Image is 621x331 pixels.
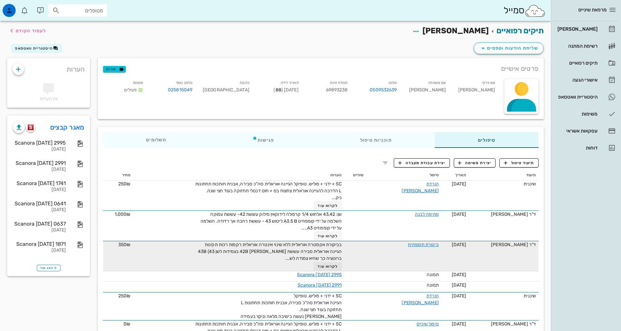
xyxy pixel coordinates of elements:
span: 250₪ [118,181,130,187]
div: הערות [7,58,90,77]
span: תיעוד טיפול [504,160,534,166]
div: [DATE] [13,248,66,253]
span: שליחת הודעות וטפסים [479,44,538,52]
small: טלפון נוסף [176,81,192,85]
span: תמונה [427,272,439,277]
span: מרפאת שיניים [578,7,607,13]
div: Scanora [DATE] 1871 [13,241,66,247]
span: 69893238 [326,87,348,93]
span: תמונה [427,282,439,288]
small: שם פרטי [482,81,495,85]
button: תגיות [103,66,126,72]
div: Scanora [DATE] 2995 [13,140,66,146]
div: ד"ר [PERSON_NAME] [471,321,536,327]
small: תעודת זהות [330,81,347,85]
div: [DATE] [13,147,66,152]
th: טיפול [366,170,441,181]
button: לקרוא עוד [314,262,342,271]
span: לקרוא עוד [318,203,338,208]
span: [PERSON_NAME] [422,26,489,35]
a: 0509532639 [370,87,397,94]
span: 250₪ [118,293,130,299]
button: יצירת עבודת מעבדה [394,158,450,167]
span: 0₪ [124,321,130,327]
button: לקרוא עוד [314,231,342,241]
div: אישורי הגעה [556,77,598,83]
div: פגישות [209,132,317,148]
a: [PERSON_NAME] [554,21,618,37]
th: מחיר [103,170,133,181]
div: ד"ר [PERSON_NAME] [471,241,536,248]
div: תוכניות טיפול [317,132,435,148]
small: טלפון [389,81,397,85]
span: אין הערות [40,96,58,102]
a: תיקים רפואיים [554,55,618,71]
small: כתובת [240,81,249,85]
span: הצג עוד [40,266,57,270]
a: Scanora [DATE] 2991 [298,282,342,288]
a: טיפול שיניים [417,321,439,327]
button: scanora logo [26,123,35,132]
a: תיקים רפואיים [496,26,544,35]
span: SC + ידני + פוליש. טופיקל הגיינה אוראלית סה"כ סבירה, אבנית חותכות תחתונות L תחזוקה בעוד חצי שנה. ... [241,293,342,319]
div: ד"ר [PERSON_NAME] [471,211,536,218]
a: 025815049 [168,87,192,94]
div: דוחות [556,145,598,150]
th: תאריך [441,170,469,181]
div: Scanora [DATE] 2991 [13,160,66,166]
div: עסקאות אשראי [556,128,598,134]
a: הורדת [PERSON_NAME] [402,181,438,194]
a: סתימה לבנה [415,212,439,217]
span: היסטוריית וואטסאפ [15,46,53,51]
a: רשימת המתנה [554,38,618,54]
th: הערות [133,170,344,181]
a: משימות [554,106,618,122]
span: [DATE] [452,181,466,187]
span: תג [19,5,23,9]
button: תיעוד טיפול [499,158,539,167]
span: SC + ידני + פוליש. טופיקל הגיינה אוראלית סה"כ סבירה, אבנית חותכות תחתונות L הדרכה להגיינה אוראלית... [195,181,342,200]
a: מאגר קבצים [50,122,84,133]
a: דוחות [554,140,618,156]
span: יצירת משימה [458,160,491,166]
span: [DATE] [452,293,466,299]
div: [PERSON_NAME] [402,78,451,98]
a: הורדת [PERSON_NAME] [402,293,438,306]
span: [DATE] [452,321,466,327]
button: שליחת הודעות וטפסים [474,42,544,54]
div: Scanora [DATE] 0637 [13,221,66,227]
div: [DATE] [13,228,66,233]
span: תשלומים [146,138,166,142]
div: משימות [556,111,598,117]
span: פעילים [124,87,137,93]
div: Scanora [DATE] 1741 [13,180,66,186]
div: שיננית [471,181,536,187]
span: לקרוא עוד [318,234,338,238]
div: שיננית [471,292,536,299]
span: [DATE] [452,282,466,288]
span: 1,000₪ [115,212,131,217]
span: 350₪ [118,242,130,247]
div: Scanora [DATE] 0641 [13,200,66,207]
div: סמייל [504,4,546,18]
a: ביקורת תקופתית [408,242,438,247]
span: [DATE] [452,272,466,277]
div: רשימת המתנה [556,43,598,49]
div: טיפולים [435,132,539,148]
div: [DATE] [13,187,66,193]
small: סטטוס [133,81,143,85]
a: עסקאות אשראי [554,123,618,139]
div: היסטוריית וואטסאפ [556,94,598,100]
a: אישורי הגעה [554,72,618,88]
span: [DATE] [452,212,466,217]
span: שן: 43,42 אלחוש 1/4 קרפולה לידוקאין סילוק עששת 42- עששת עמוקה השלמה על ידי קומפוזיט A3.5 B ליטוש ... [200,212,342,231]
div: [PERSON_NAME] [451,78,500,98]
button: לקרוא עוד [314,201,342,210]
span: יצירת עבודת מעבדה [398,160,445,166]
th: תיעוד [469,170,539,181]
div: [PERSON_NAME] [556,26,598,32]
th: שיניים [345,170,366,181]
strong: 88 [275,87,281,93]
span: פרטים אישיים [501,63,539,74]
button: לעמוד הקודם [8,25,46,37]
